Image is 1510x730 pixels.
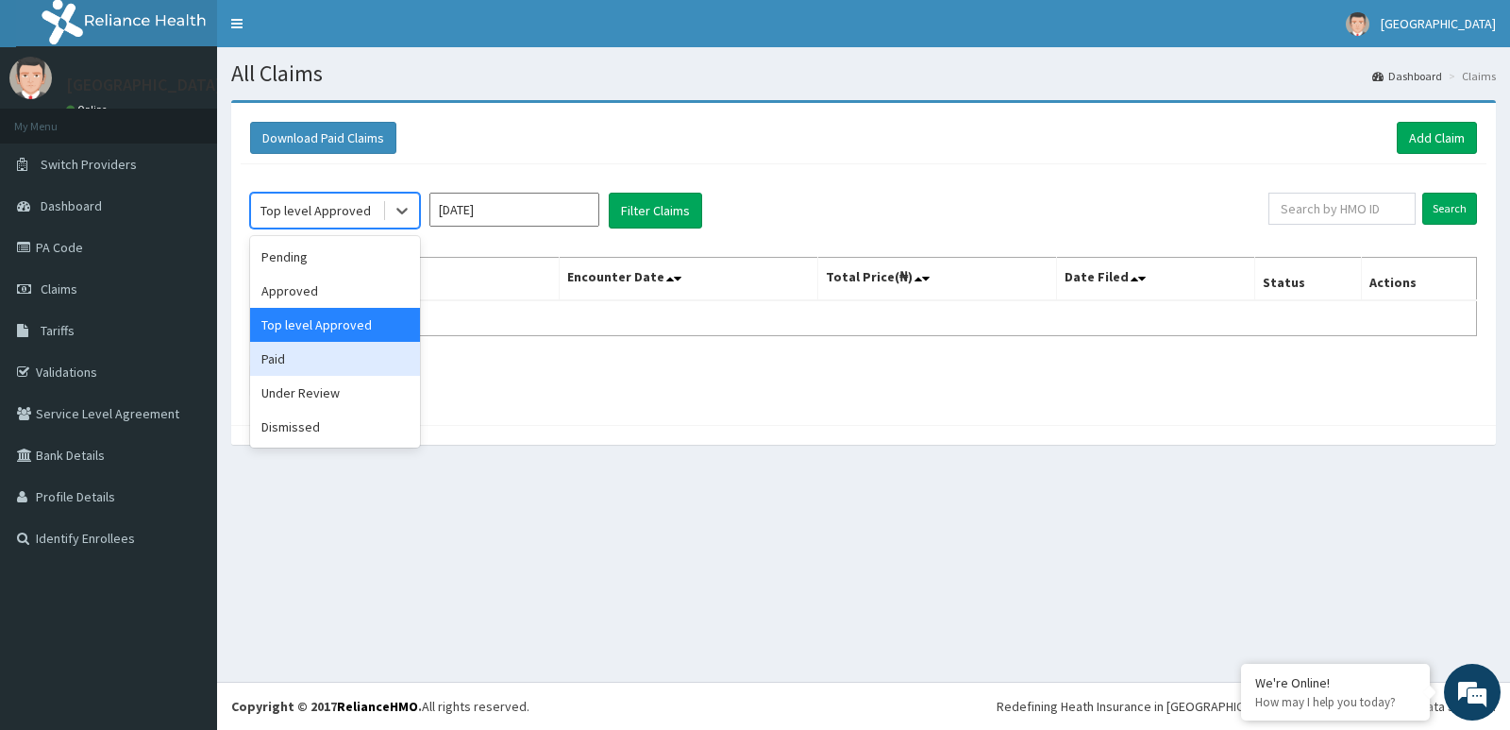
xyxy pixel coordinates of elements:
[66,103,111,116] a: Online
[250,240,420,274] div: Pending
[1381,15,1496,32] span: [GEOGRAPHIC_DATA]
[41,197,102,214] span: Dashboard
[1268,193,1417,225] input: Search by HMO ID
[560,258,817,301] th: Encounter Date
[250,122,396,154] button: Download Paid Claims
[429,193,599,227] input: Select Month and Year
[1254,258,1361,301] th: Status
[250,376,420,410] div: Under Review
[41,280,77,297] span: Claims
[250,410,420,444] div: Dismissed
[217,682,1510,730] footer: All rights reserved.
[1444,68,1496,84] li: Claims
[41,156,137,173] span: Switch Providers
[1346,12,1369,36] img: User Image
[260,201,371,220] div: Top level Approved
[66,76,222,93] p: [GEOGRAPHIC_DATA]
[1397,122,1477,154] a: Add Claim
[250,342,420,376] div: Paid
[1057,258,1255,301] th: Date Filed
[9,57,52,99] img: User Image
[250,308,420,342] div: Top level Approved
[1361,258,1476,301] th: Actions
[9,516,360,582] textarea: Type your message and hit 'Enter'
[1372,68,1442,84] a: Dashboard
[1422,193,1477,225] input: Search
[337,698,418,715] a: RelianceHMO
[609,193,702,229] button: Filter Claims
[1255,674,1416,691] div: We're Online!
[1255,694,1416,710] p: How may I help you today?
[817,258,1056,301] th: Total Price(₦)
[41,322,75,339] span: Tariffs
[310,9,355,55] div: Minimize live chat window
[98,106,317,130] div: Chat with us now
[231,61,1496,86] h1: All Claims
[35,94,76,142] img: d_794563401_company_1708531726252_794563401
[109,238,260,429] span: We're online!
[997,697,1496,716] div: Redefining Heath Insurance in [GEOGRAPHIC_DATA] using Telemedicine and Data Science!
[250,274,420,308] div: Approved
[231,698,422,715] strong: Copyright © 2017 .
